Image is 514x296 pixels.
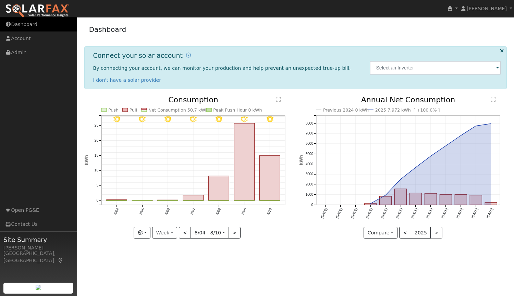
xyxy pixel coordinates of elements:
[3,250,73,264] div: [GEOGRAPHIC_DATA], [GEOGRAPHIC_DATA]
[164,116,171,123] i: 8/06 - Clear
[350,208,358,219] text: [DATE]
[460,134,462,137] circle: onclick=""
[215,207,221,215] text: 8/08
[364,227,397,239] button: Compare
[306,172,314,176] text: 3000
[475,125,477,127] circle: onclick=""
[411,227,431,239] button: 2025
[148,107,208,113] text: Net Consumption 50.7 kWh
[157,200,178,201] rect: onclick=""
[380,196,392,205] rect: onclick=""
[467,6,507,11] span: [PERSON_NAME]
[266,207,272,215] text: 8/10
[3,235,73,244] span: Site Summary
[384,194,387,197] circle: onclick=""
[168,95,218,104] text: Consumption
[93,65,351,71] span: By connecting your account, we can monitor your production and help prevent an unexpected true-up...
[369,202,372,205] circle: onclick=""
[276,96,281,102] text: 
[306,162,314,166] text: 4000
[491,96,495,102] text: 
[426,208,433,219] text: [DATE]
[94,124,98,127] text: 25
[96,184,98,188] text: 5
[365,208,373,219] text: [DATE]
[440,195,452,205] rect: onclick=""
[108,107,119,113] text: Push
[138,207,145,215] text: 8/05
[429,155,432,157] circle: onclick=""
[486,208,494,219] text: [DATE]
[132,200,152,201] rect: onclick=""
[395,189,407,205] rect: onclick=""
[129,107,137,113] text: Pull
[395,208,403,219] text: [DATE]
[94,154,98,157] text: 15
[361,95,455,104] text: Annual Net Consumption
[370,61,501,75] input: Select an Inverter
[306,142,314,145] text: 6000
[399,178,402,181] circle: onclick=""
[306,132,314,136] text: 7000
[190,116,197,123] i: 8/07 - Clear
[266,116,273,123] i: 8/10 - Clear
[365,204,377,205] rect: onclick=""
[399,227,411,239] button: <
[306,183,314,186] text: 2000
[208,176,229,201] rect: onclick=""
[411,208,418,219] text: [DATE]
[93,77,161,83] a: I don't have a solar provider
[335,208,343,219] text: [DATE]
[234,123,255,201] rect: onclick=""
[106,200,127,201] rect: onclick=""
[444,144,447,147] circle: onclick=""
[93,52,183,60] h1: Connect your solar account
[241,116,248,123] i: 8/09 - Clear
[471,208,479,219] text: [DATE]
[455,195,467,205] rect: onclick=""
[84,155,89,165] text: kWh
[470,195,482,205] rect: onclick=""
[229,227,241,239] button: >
[179,227,191,239] button: <
[164,207,170,215] text: 8/06
[191,227,229,239] button: 8/04 - 8/10
[410,193,422,205] rect: onclick=""
[311,203,313,207] text: 0
[485,203,497,205] rect: onclick=""
[213,107,262,113] text: Peak Push Hour 0 kWh
[306,121,314,125] text: 8000
[320,208,328,219] text: [DATE]
[113,207,119,215] text: 8/04
[323,107,369,113] text: Previous 2024 0 kWh
[96,199,98,203] text: 0
[375,107,440,113] text: 2025 7,972 kWh [ +100.0% ]
[299,155,304,165] text: kWh
[306,152,314,156] text: 5000
[113,116,120,123] i: 8/04 - Clear
[139,116,146,123] i: 8/05 - Clear
[425,194,437,205] rect: onclick=""
[241,207,247,215] text: 8/09
[456,208,464,219] text: [DATE]
[441,208,449,219] text: [DATE]
[3,244,73,252] div: [PERSON_NAME]
[215,116,222,123] i: 8/08 - Clear
[306,193,314,196] text: 1000
[94,139,98,142] text: 20
[36,285,41,290] img: retrieve
[414,166,417,169] circle: onclick=""
[189,207,196,215] text: 8/07
[5,4,70,18] img: SolarFax
[259,156,280,201] rect: onclick=""
[183,195,204,201] rect: onclick=""
[490,123,492,125] circle: onclick=""
[89,25,126,34] a: Dashboard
